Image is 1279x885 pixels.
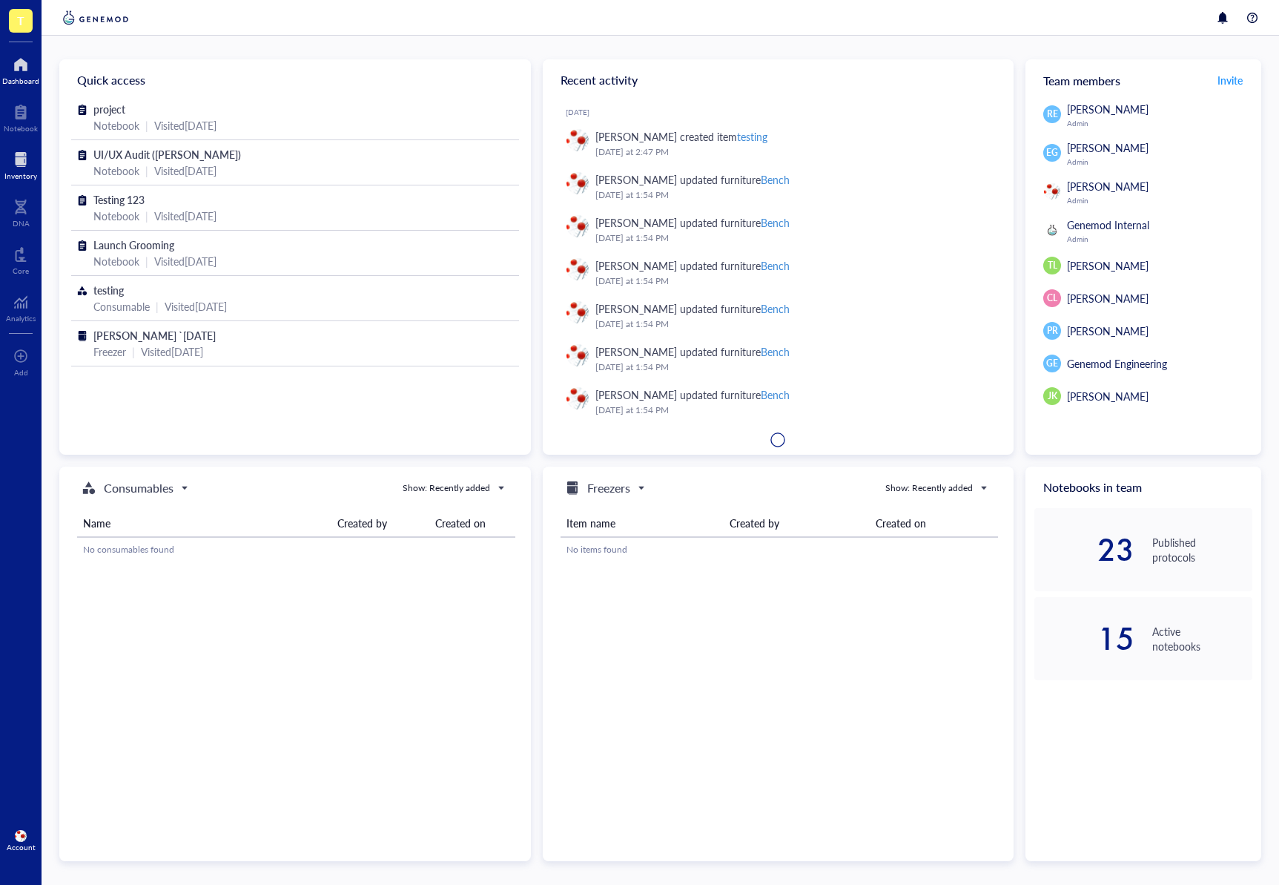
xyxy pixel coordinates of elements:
[13,243,29,275] a: Core
[1048,259,1057,272] span: TL
[1067,140,1149,155] span: [PERSON_NAME]
[566,344,589,366] img: 0d38a47e-085d-4ae2-a406-c371b58e94d9.jpeg
[761,344,790,359] div: Bench
[1067,258,1149,273] span: [PERSON_NAME]
[403,481,490,495] div: Show: Recently added
[595,171,790,188] div: [PERSON_NAME] updated furniture
[83,543,509,556] div: No consumables found
[17,11,24,30] span: T
[93,162,139,179] div: Notebook
[1067,102,1149,116] span: [PERSON_NAME]
[13,195,30,228] a: DNA
[761,258,790,273] div: Bench
[595,188,991,203] div: [DATE] at 1:54 PM
[1034,627,1134,651] div: 15
[1067,323,1149,338] span: [PERSON_NAME]
[870,510,998,537] th: Created on
[1217,68,1243,92] button: Invite
[566,108,1002,116] div: [DATE]
[145,117,148,134] div: |
[59,59,531,101] div: Quick access
[6,290,36,323] a: Analytics
[595,214,790,231] div: [PERSON_NAME] updated furniture
[93,117,139,134] div: Notebook
[93,102,125,116] span: project
[77,510,331,537] th: Name
[1067,291,1149,306] span: [PERSON_NAME]
[165,298,227,315] div: Visited [DATE]
[1025,59,1261,101] div: Team members
[93,147,241,162] span: UI/UX Audit ([PERSON_NAME])
[7,843,36,852] div: Account
[132,343,135,360] div: |
[555,122,1002,165] a: [PERSON_NAME] created itemtesting[DATE] at 2:47 PM
[761,215,790,230] div: Bench
[154,117,217,134] div: Visited [DATE]
[141,343,203,360] div: Visited [DATE]
[145,208,148,224] div: |
[555,338,1002,381] a: [PERSON_NAME] updated furnitureBench[DATE] at 1:54 PM
[1067,356,1167,371] span: Genemod Engineering
[1047,292,1057,305] span: CL
[587,479,630,497] h5: Freezers
[1047,324,1058,338] span: PR
[761,301,790,316] div: Bench
[2,76,39,85] div: Dashboard
[59,9,132,27] img: genemod-logo
[724,510,870,537] th: Created by
[1034,538,1134,562] div: 23
[1067,234,1252,243] div: Admin
[13,266,29,275] div: Core
[93,237,174,252] span: Launch Grooming
[595,317,991,332] div: [DATE] at 1:54 PM
[13,219,30,228] div: DNA
[595,403,991,418] div: [DATE] at 1:54 PM
[595,300,790,317] div: [PERSON_NAME] updated furniture
[595,145,991,159] div: [DATE] at 2:47 PM
[555,208,1002,251] a: [PERSON_NAME] updated furnitureBench[DATE] at 1:54 PM
[543,59,1014,101] div: Recent activity
[4,171,37,180] div: Inventory
[555,251,1002,295] a: [PERSON_NAME] updated furnitureBench[DATE] at 1:54 PM
[566,543,993,556] div: No items found
[566,215,589,237] img: 0d38a47e-085d-4ae2-a406-c371b58e94d9.jpeg
[595,231,991,246] div: [DATE] at 1:54 PM
[93,192,145,207] span: Testing 123
[4,124,38,133] div: Notebook
[595,257,790,274] div: [PERSON_NAME] updated furniture
[1152,624,1252,654] div: Active notebooks
[6,314,36,323] div: Analytics
[1067,217,1149,232] span: Genemod Internal
[595,360,991,375] div: [DATE] at 1:54 PM
[1067,196,1252,205] div: Admin
[154,162,217,179] div: Visited [DATE]
[555,381,1002,424] a: [PERSON_NAME] updated furnitureBench[DATE] at 1:54 PM
[1067,157,1252,166] div: Admin
[429,510,515,537] th: Created on
[555,295,1002,338] a: [PERSON_NAME] updated furnitureBench[DATE] at 1:54 PM
[145,162,148,179] div: |
[1046,357,1058,370] span: GE
[555,165,1002,208] a: [PERSON_NAME] updated furnitureBench[DATE] at 1:54 PM
[93,283,124,297] span: testing
[595,343,790,360] div: [PERSON_NAME] updated furniture
[15,830,27,842] img: 0d38a47e-085d-4ae2-a406-c371b58e94d9.jpeg
[1046,146,1058,159] span: EG
[1025,467,1261,508] div: Notebooks in team
[566,258,589,280] img: 0d38a47e-085d-4ae2-a406-c371b58e94d9.jpeg
[561,510,724,537] th: Item name
[104,479,173,497] h5: Consumables
[1048,389,1057,403] span: JK
[4,148,37,180] a: Inventory
[93,343,126,360] div: Freezer
[566,129,589,151] img: 0d38a47e-085d-4ae2-a406-c371b58e94d9.jpeg
[761,387,790,402] div: Bench
[93,208,139,224] div: Notebook
[885,481,973,495] div: Show: Recently added
[154,208,217,224] div: Visited [DATE]
[1047,108,1058,121] span: RE
[1067,119,1252,128] div: Admin
[595,274,991,289] div: [DATE] at 1:54 PM
[1044,183,1060,200] img: 0d38a47e-085d-4ae2-a406-c371b58e94d9.jpeg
